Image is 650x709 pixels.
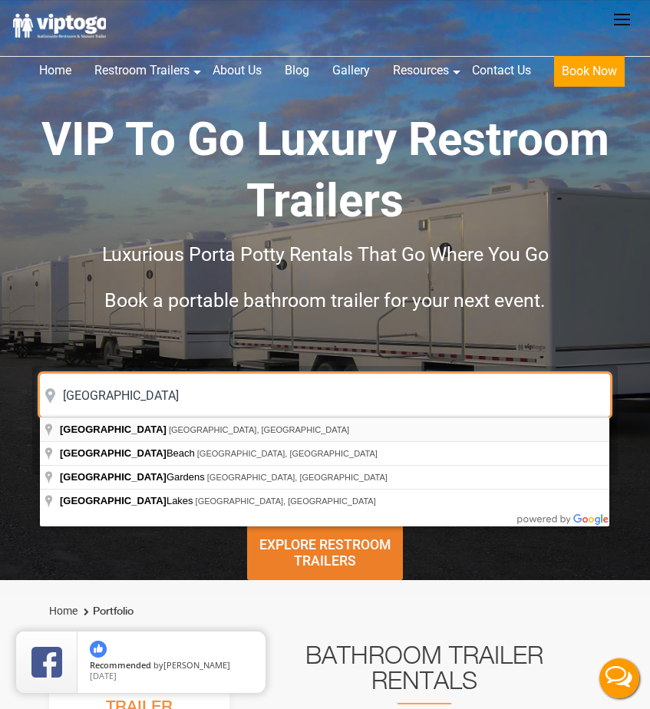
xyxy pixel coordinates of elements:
span: Lakes [60,495,196,506]
span: [GEOGRAPHIC_DATA] [60,424,167,435]
span: Recommended [90,659,151,671]
a: Home [49,605,78,617]
span: VIP To Go Luxury Restroom Trailers [41,112,609,228]
a: Contact Us [460,54,543,87]
div: Explore Restroom Trailers [247,526,403,580]
a: Resources [381,54,460,87]
input: Where do you need your restroom? [40,374,609,417]
span: [GEOGRAPHIC_DATA], [GEOGRAPHIC_DATA] [207,473,388,482]
h2: Bathroom Trailer Rentals [250,642,599,704]
span: [DATE] [90,670,117,681]
button: Book Now [554,56,625,87]
img: thumbs up icon [90,641,107,658]
span: Book a portable bathroom trailer for your next event. [104,289,546,312]
a: Restroom Trailers [83,54,201,87]
a: Gallery [321,54,381,87]
span: [GEOGRAPHIC_DATA], [GEOGRAPHIC_DATA] [197,449,378,458]
span: by [90,661,253,671]
span: [GEOGRAPHIC_DATA] [60,447,167,459]
a: Blog [273,54,321,87]
a: About Us [201,54,273,87]
span: [PERSON_NAME] [163,659,230,671]
img: Review Rating [31,647,62,678]
a: Book Now [543,54,636,96]
span: Luxurious Porta Potty Rentals That Go Where You Go [102,243,549,265]
a: Home [28,54,83,87]
span: [GEOGRAPHIC_DATA], [GEOGRAPHIC_DATA] [196,496,376,506]
span: [GEOGRAPHIC_DATA] [60,471,167,483]
li: Portfolio [80,602,134,621]
span: Gardens [60,471,207,483]
span: [GEOGRAPHIC_DATA], [GEOGRAPHIC_DATA] [169,425,349,434]
span: [GEOGRAPHIC_DATA] [60,495,167,506]
button: Live Chat [589,648,650,709]
span: Beach [60,447,197,459]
